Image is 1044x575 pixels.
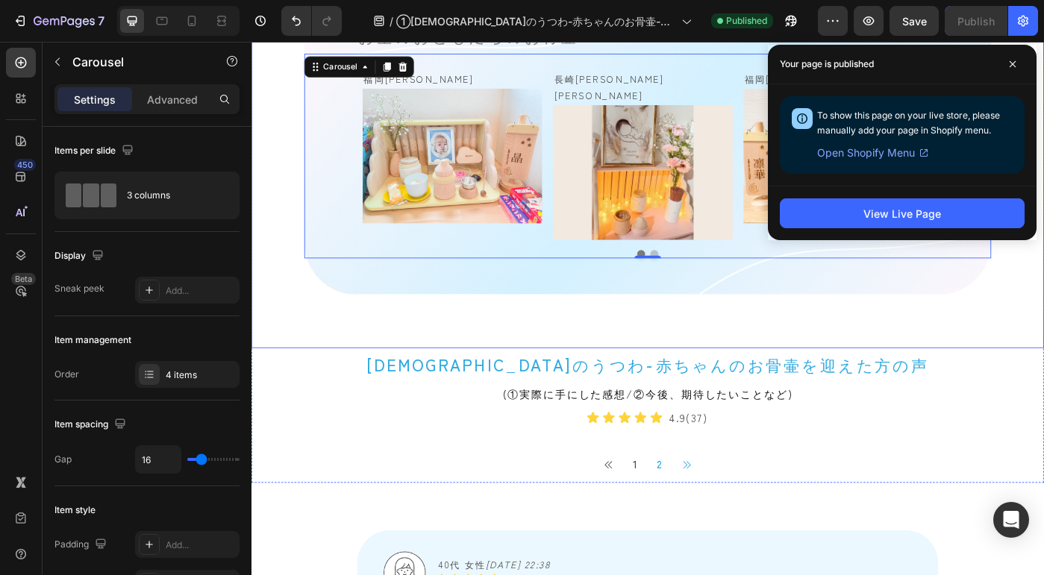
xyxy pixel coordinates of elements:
[817,110,1000,136] span: To show this page on your live store, please manually add your page in Shopify menu.
[472,412,516,436] p: 4.9(37)
[556,52,759,204] img: gempages_464591402135717053-7e3d7816-46dd-436b-a77f-ff3d640ad88e.jpg
[389,462,419,491] button: <p>Button</p>
[780,57,874,72] p: Your page is published
[281,6,342,36] div: Undo/Redo
[54,282,104,295] div: Sneak peek
[166,284,236,298] div: Add...
[251,42,1044,575] iframe: Design area
[451,235,460,244] button: Dot
[147,92,198,107] p: Advanced
[72,53,199,71] p: Carousel
[54,535,110,555] div: Padding
[390,13,393,29] span: /
[890,6,939,36] button: Save
[396,13,675,29] span: ①[DEMOGRAPHIC_DATA]のうつわ-赤ちゃんのお骨壷-をお迎えいただいた方の声
[957,13,995,29] div: Publish
[780,198,1025,228] button: View Live Page
[448,456,474,497] a: 2
[74,92,116,107] p: Settings
[166,368,236,382] div: 4 items
[11,273,36,285] div: Beta
[422,456,446,497] button: <p>1</p>
[726,14,767,28] span: Published
[6,6,111,36] button: 7
[993,502,1029,538] div: Open Intercom Messenger
[54,246,107,266] div: Display
[78,21,122,34] div: Carousel
[136,446,181,473] input: Auto
[54,141,137,161] div: Items per slide
[557,32,757,51] p: 福岡[PERSON_NAME]
[340,71,543,223] img: gempages_464591402135717053-aa2453d6-f0fe-44c1-90cf-78af43b44840.jpg
[436,235,445,244] button: Dot
[54,333,131,347] div: Item management
[431,465,437,488] p: 1
[127,178,218,213] div: 3 columns
[54,368,79,381] div: Order
[774,112,804,142] button: Carousel Next Arrow
[1,386,894,409] p: (①実際に手にした感想/②今後、期待したいことなど)
[457,465,465,488] p: 2
[863,206,941,221] div: View Live Page
[14,159,36,171] div: 450
[817,144,915,162] span: Open Shopify Menu
[54,415,129,435] div: Item spacing
[166,538,236,552] div: Add...
[54,453,72,466] div: Gap
[98,12,104,30] p: 7
[945,6,1007,36] button: Publish
[54,503,96,517] div: Item style
[902,15,927,28] span: Save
